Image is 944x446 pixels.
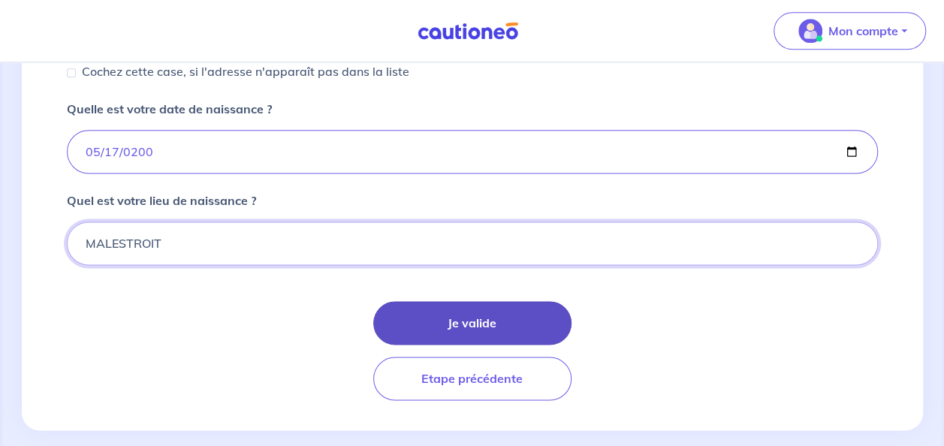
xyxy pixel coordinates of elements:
[798,19,822,43] img: illu_account_valid_menu.svg
[67,221,878,265] input: Lille
[373,301,572,345] button: Je valide
[373,357,572,400] button: Etape précédente
[412,22,524,41] img: Cautioneo
[828,22,898,40] p: Mon compte
[82,62,409,80] p: Cochez cette case, si l'adresse n'apparaît pas dans la liste
[67,100,272,118] p: Quelle est votre date de naissance ?
[774,12,926,50] button: illu_account_valid_menu.svgMon compte
[67,130,878,173] input: birthdate.placeholder
[67,191,256,209] p: Quel est votre lieu de naissance ?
